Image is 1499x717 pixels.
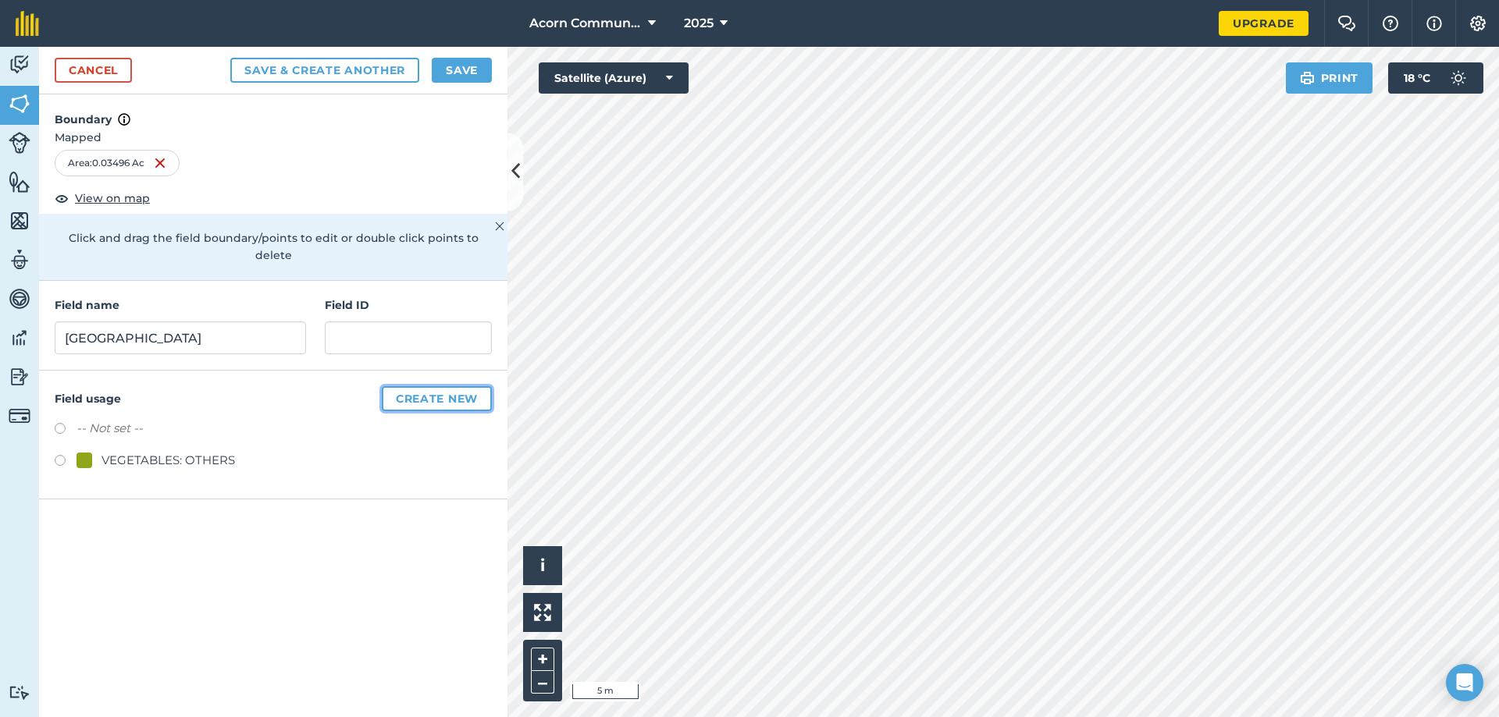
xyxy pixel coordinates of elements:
[9,170,30,193] img: svg+xml;base64,PHN2ZyB4bWxucz0iaHR0cDovL3d3dy53My5vcmcvMjAwMC9zdmciIHdpZHRoPSI1NiIgaGVpZ2h0PSI2MC...
[531,671,554,694] button: –
[154,154,166,172] img: svg+xml;base64,PHN2ZyB4bWxucz0iaHR0cDovL3d3dy53My5vcmcvMjAwMC9zdmciIHdpZHRoPSIxNiIgaGVpZ2h0PSIyNC...
[75,190,150,207] span: View on map
[9,685,30,700] img: svg+xml;base64,PD94bWwgdmVyc2lvbj0iMS4wIiBlbmNvZGluZz0idXRmLTgiPz4KPCEtLSBHZW5lcmF0b3I6IEFkb2JlIE...
[1337,16,1356,31] img: Two speech bubbles overlapping with the left bubble in the forefront
[118,110,130,129] img: svg+xml;base64,PHN2ZyB4bWxucz0iaHR0cDovL3d3dy53My5vcmcvMjAwMC9zdmciIHdpZHRoPSIxNyIgaGVpZ2h0PSIxNy...
[1469,16,1487,31] img: A cog icon
[1404,62,1430,94] span: 18 ° C
[55,296,306,314] h4: Field name
[9,365,30,389] img: svg+xml;base64,PD94bWwgdmVyc2lvbj0iMS4wIiBlbmNvZGluZz0idXRmLTgiPz4KPCEtLSBHZW5lcmF0b3I6IEFkb2JlIE...
[495,217,504,236] img: svg+xml;base64,PHN2ZyB4bWxucz0iaHR0cDovL3d3dy53My5vcmcvMjAwMC9zdmciIHdpZHRoPSIyMiIgaGVpZ2h0PSIzMC...
[539,62,689,94] button: Satellite (Azure)
[1381,16,1400,31] img: A question mark icon
[9,326,30,350] img: svg+xml;base64,PD94bWwgdmVyc2lvbj0iMS4wIiBlbmNvZGluZz0idXRmLTgiPz4KPCEtLSBHZW5lcmF0b3I6IEFkb2JlIE...
[9,53,30,76] img: svg+xml;base64,PD94bWwgdmVyc2lvbj0iMS4wIiBlbmNvZGluZz0idXRmLTgiPz4KPCEtLSBHZW5lcmF0b3I6IEFkb2JlIE...
[1426,14,1442,33] img: svg+xml;base64,PHN2ZyB4bWxucz0iaHR0cDovL3d3dy53My5vcmcvMjAwMC9zdmciIHdpZHRoPSIxNyIgaGVpZ2h0PSIxNy...
[55,386,492,411] h4: Field usage
[529,14,642,33] span: Acorn Community Farm
[9,248,30,272] img: svg+xml;base64,PD94bWwgdmVyc2lvbj0iMS4wIiBlbmNvZGluZz0idXRmLTgiPz4KPCEtLSBHZW5lcmF0b3I6IEFkb2JlIE...
[1300,69,1315,87] img: svg+xml;base64,PHN2ZyB4bWxucz0iaHR0cDovL3d3dy53My5vcmcvMjAwMC9zdmciIHdpZHRoPSIxOSIgaGVpZ2h0PSIyNC...
[55,189,150,208] button: View on map
[55,229,492,264] p: Click and drag the field boundary/points to edit or double click points to delete
[16,11,39,36] img: fieldmargin Logo
[39,94,507,129] h4: Boundary
[1286,62,1373,94] button: Print
[9,405,30,427] img: svg+xml;base64,PD94bWwgdmVyc2lvbj0iMS4wIiBlbmNvZGluZz0idXRmLTgiPz4KPCEtLSBHZW5lcmF0b3I6IEFkb2JlIE...
[230,58,419,83] button: Save & Create Another
[77,419,143,438] label: -- Not set --
[9,92,30,115] img: svg+xml;base64,PHN2ZyB4bWxucz0iaHR0cDovL3d3dy53My5vcmcvMjAwMC9zdmciIHdpZHRoPSI1NiIgaGVpZ2h0PSI2MC...
[325,296,492,314] h4: Field ID
[1388,62,1483,94] button: 18 °C
[39,129,507,146] span: Mapped
[531,648,554,671] button: +
[1443,62,1474,94] img: svg+xml;base64,PD94bWwgdmVyc2lvbj0iMS4wIiBlbmNvZGluZz0idXRmLTgiPz4KPCEtLSBHZW5lcmF0b3I6IEFkb2JlIE...
[101,451,235,470] div: VEGETABLES: OTHERS
[523,546,562,585] button: i
[55,189,69,208] img: svg+xml;base64,PHN2ZyB4bWxucz0iaHR0cDovL3d3dy53My5vcmcvMjAwMC9zdmciIHdpZHRoPSIxOCIgaGVpZ2h0PSIyNC...
[55,58,132,83] a: Cancel
[9,209,30,232] img: svg+xml;base64,PHN2ZyB4bWxucz0iaHR0cDovL3d3dy53My5vcmcvMjAwMC9zdmciIHdpZHRoPSI1NiIgaGVpZ2h0PSI2MC...
[684,14,714,33] span: 2025
[382,386,492,411] button: Create new
[1446,664,1483,701] div: Open Intercom Messenger
[9,287,30,311] img: svg+xml;base64,PD94bWwgdmVyc2lvbj0iMS4wIiBlbmNvZGluZz0idXRmLTgiPz4KPCEtLSBHZW5lcmF0b3I6IEFkb2JlIE...
[432,58,492,83] button: Save
[55,150,180,176] div: Area : 0.03496 Ac
[540,555,545,575] span: i
[534,604,551,621] img: Four arrows, one pointing top left, one top right, one bottom right and the last bottom left
[9,132,30,154] img: svg+xml;base64,PD94bWwgdmVyc2lvbj0iMS4wIiBlbmNvZGluZz0idXRmLTgiPz4KPCEtLSBHZW5lcmF0b3I6IEFkb2JlIE...
[1219,11,1309,36] a: Upgrade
